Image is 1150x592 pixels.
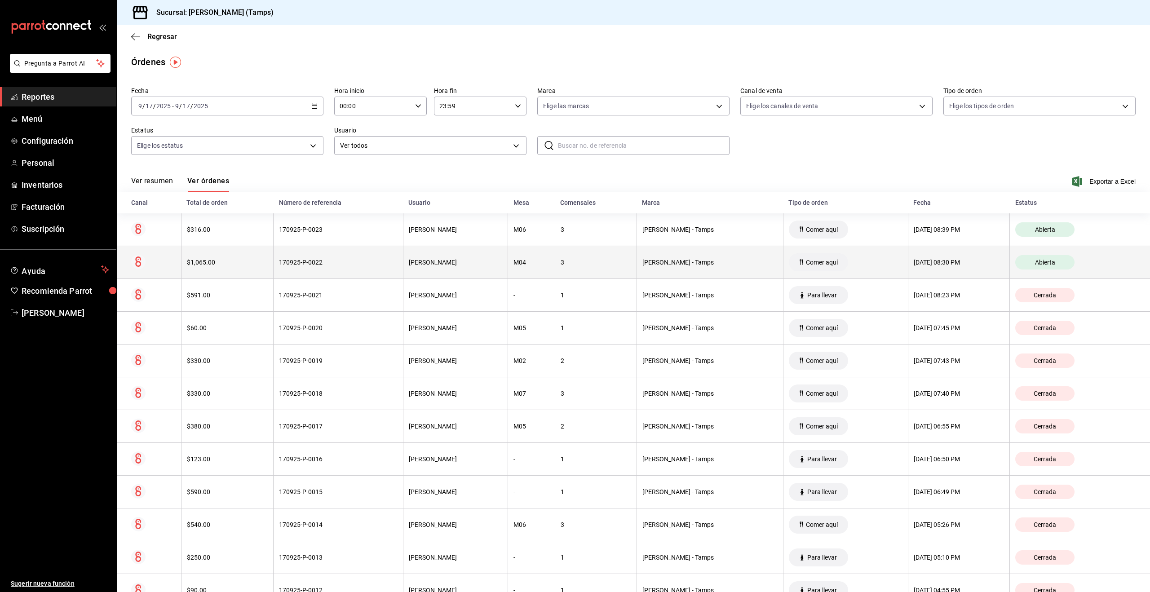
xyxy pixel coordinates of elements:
div: Mesa [513,199,549,206]
input: ---- [193,102,208,110]
div: $590.00 [187,488,268,495]
button: Regresar [131,32,177,41]
div: Número de referencia [279,199,398,206]
span: Elige las marcas [543,102,589,110]
div: [PERSON_NAME] [409,455,503,463]
div: [DATE] 07:45 PM [914,324,1004,331]
label: Canal de venta [740,88,933,94]
div: [DATE] 07:43 PM [914,357,1004,364]
div: Marca [642,199,778,206]
input: -- [145,102,153,110]
div: [PERSON_NAME] [409,357,503,364]
span: Personal [22,157,109,169]
div: $60.00 [187,324,268,331]
div: 1 [561,292,631,299]
div: 3 [561,259,631,266]
div: M06 [513,226,549,233]
div: [PERSON_NAME] - Tamps [642,521,778,528]
div: [PERSON_NAME] - Tamps [642,259,778,266]
div: [DATE] 07:40 PM [914,390,1004,397]
span: Abierta [1031,226,1059,233]
div: M05 [513,324,549,331]
label: Fecha [131,88,323,94]
span: / [142,102,145,110]
span: Para llevar [804,455,840,463]
div: [PERSON_NAME] - Tamps [642,357,778,364]
div: M06 [513,521,549,528]
button: Pregunta a Parrot AI [10,54,111,73]
span: / [190,102,193,110]
span: Para llevar [804,292,840,299]
span: Comer aquí [802,521,841,528]
span: Cerrada [1030,324,1060,331]
span: Cerrada [1030,292,1060,299]
div: $380.00 [187,423,268,430]
span: Elige los estatus [137,141,183,150]
span: / [179,102,182,110]
div: [DATE] 06:49 PM [914,488,1004,495]
div: 3 [561,226,631,233]
div: 1 [561,324,631,331]
span: Menú [22,113,109,125]
div: $591.00 [187,292,268,299]
input: ---- [156,102,171,110]
span: Comer aquí [802,423,841,430]
span: Sugerir nueva función [11,579,109,588]
div: [PERSON_NAME] - Tamps [642,455,778,463]
div: - [513,488,549,495]
img: Tooltip marker [170,57,181,68]
div: Órdenes [131,55,165,69]
div: $316.00 [187,226,268,233]
div: M04 [513,259,549,266]
span: Cerrada [1030,455,1060,463]
input: -- [175,102,179,110]
div: [DATE] 08:23 PM [914,292,1004,299]
div: - [513,554,549,561]
button: open_drawer_menu [99,23,106,31]
span: Pregunta a Parrot AI [24,59,97,68]
span: Facturación [22,201,109,213]
div: $330.00 [187,357,268,364]
div: [PERSON_NAME] - Tamps [642,390,778,397]
div: 1 [561,488,631,495]
span: Para llevar [804,488,840,495]
span: Ver todos [340,141,510,150]
span: Ayuda [22,264,97,275]
div: [PERSON_NAME] [409,488,503,495]
span: Cerrada [1030,390,1060,397]
span: Configuración [22,135,109,147]
h3: Sucursal: [PERSON_NAME] (Tamps) [149,7,274,18]
div: M05 [513,423,549,430]
div: [PERSON_NAME] - Tamps [642,554,778,561]
label: Marca [537,88,730,94]
span: Inventarios [22,179,109,191]
span: Comer aquí [802,324,841,331]
div: 170925-P-0022 [279,259,397,266]
div: 1 [561,455,631,463]
div: [PERSON_NAME] [409,259,503,266]
div: $330.00 [187,390,268,397]
div: M02 [513,357,549,364]
div: Fecha [913,199,1004,206]
span: Abierta [1031,259,1059,266]
span: Exportar a Excel [1074,176,1136,187]
span: Elige los canales de venta [746,102,818,110]
div: 170925-P-0015 [279,488,397,495]
div: [PERSON_NAME] - Tamps [642,226,778,233]
label: Tipo de orden [943,88,1136,94]
div: $123.00 [187,455,268,463]
span: Comer aquí [802,259,841,266]
div: 1 [561,554,631,561]
div: $250.00 [187,554,268,561]
div: Total de orden [186,199,268,206]
span: Cerrada [1030,357,1060,364]
span: Cerrada [1030,488,1060,495]
span: Elige los tipos de orden [949,102,1014,110]
div: [PERSON_NAME] [409,423,503,430]
div: 170925-P-0018 [279,390,397,397]
span: Cerrada [1030,521,1060,528]
label: Hora fin [434,88,526,94]
div: [PERSON_NAME] [409,292,503,299]
span: Comer aquí [802,226,841,233]
div: 170925-P-0014 [279,521,397,528]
